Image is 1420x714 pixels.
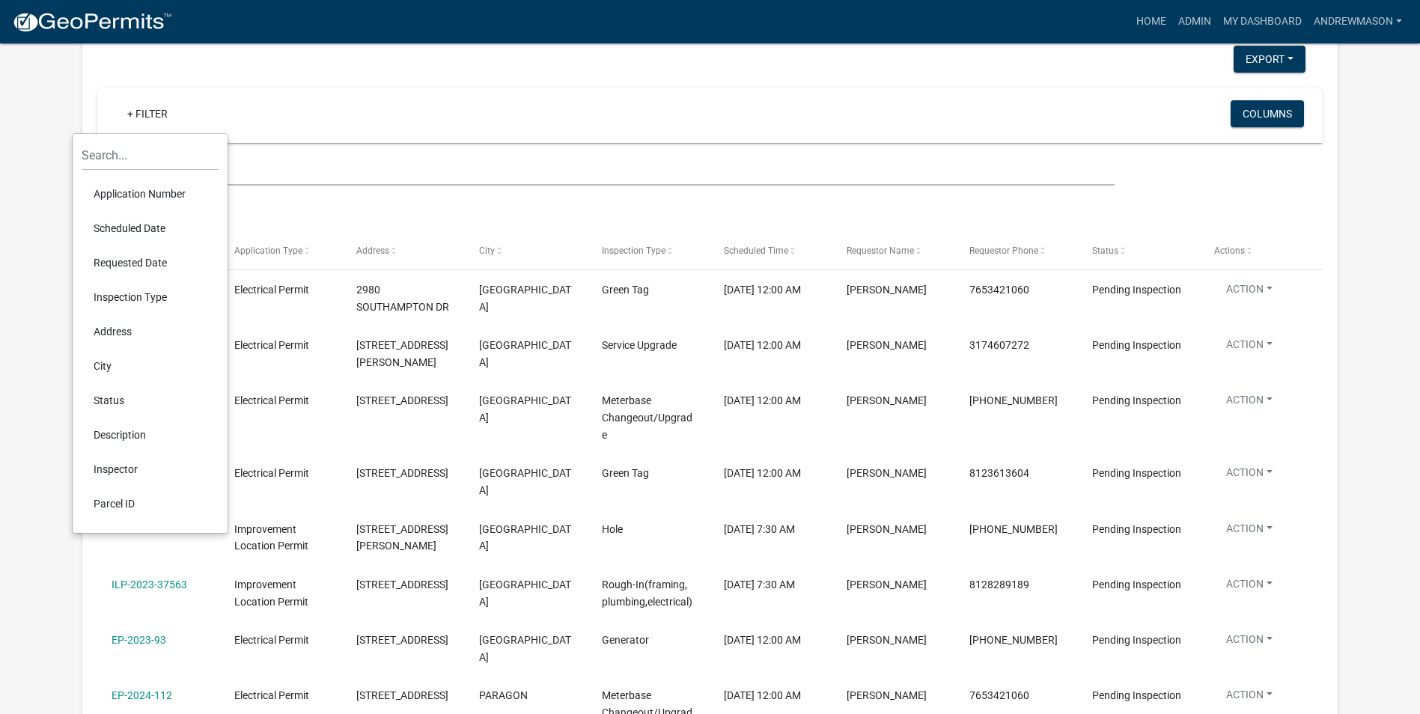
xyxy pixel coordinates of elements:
span: 3174607272 [969,339,1029,351]
span: Electrical Permit [234,394,309,406]
a: Admin [1172,7,1217,36]
span: Cody Berling [847,339,927,351]
span: Improvement Location Permit [234,579,308,608]
span: Pending Inspection [1092,394,1181,406]
span: 12/15/2023, 12:00 AM [724,467,801,479]
li: Scheduled Date [82,211,219,245]
span: 10/05/2023, 12:00 AM [724,284,801,296]
span: Green Tag [602,284,649,296]
button: Action [1214,281,1285,303]
span: 765-346-2456 [969,523,1058,535]
li: Description [82,418,219,452]
button: Action [1214,687,1285,709]
span: Actions [1214,245,1245,256]
span: Electrical Permit [234,634,309,646]
li: Address [82,314,219,349]
span: 12/20/2023, 12:00 AM [724,634,801,646]
button: Action [1214,392,1285,414]
input: Search for inspections [97,155,1115,186]
datatable-header-cell: City [465,233,588,269]
span: Pending Inspection [1092,284,1181,296]
span: Application Type [234,245,302,256]
li: Parcel ID [82,486,219,521]
span: Pending Inspection [1092,689,1181,701]
a: Home [1130,7,1172,36]
span: City [479,245,495,256]
span: Chrissy Surber [847,634,927,646]
span: PARAGON [479,689,528,701]
button: Action [1214,632,1285,653]
a: ILP-2023-37563 [112,579,187,591]
span: 317-538-7562 [969,394,1058,406]
span: Status [1092,245,1118,256]
span: 8123613604 [969,467,1029,479]
li: Inspection Type [82,280,219,314]
datatable-header-cell: Inspection Type [588,233,710,269]
span: Address [356,245,389,256]
a: EP-2024-112 [112,689,172,701]
button: Columns [1231,100,1304,127]
span: Pending Inspection [1092,523,1181,535]
li: Requested Date [82,245,219,280]
button: Action [1214,521,1285,543]
button: Action [1214,337,1285,358]
span: 7653421060 [969,284,1029,296]
span: Hole [602,523,623,535]
span: MARTINSVILLE [479,339,571,368]
span: 317-827-0808 [969,634,1058,646]
li: City [82,349,219,383]
span: 8128289189 [969,579,1029,591]
span: Electrical Permit [234,339,309,351]
span: Green Tag [602,467,649,479]
span: Electrical Permit [234,689,309,701]
li: Application Number [82,177,219,211]
span: Electrical Permit [234,284,309,296]
span: MOORESVILLE [479,467,571,496]
span: 12/12/2023, 7:30 AM [724,523,795,535]
span: Pending Inspection [1092,339,1181,351]
span: Amber York [847,689,927,701]
datatable-header-cell: Status [1077,233,1200,269]
span: Electrical Permit [234,467,309,479]
span: 10/23/2023, 12:00 AM [724,339,801,351]
a: EP-2023-93 [112,634,166,646]
span: Service Upgrade [602,339,677,351]
span: 01/19/2024, 12:00 AM [724,689,801,701]
span: Pending Inspection [1092,634,1181,646]
a: AndrewMason [1308,7,1408,36]
span: Jeffrey D. Lawless [847,523,927,535]
datatable-header-cell: Scheduled Time [710,233,832,269]
span: 946 N LETTERMAN LN [356,689,448,701]
span: Pending Inspection [1092,579,1181,591]
li: Inspector [82,452,219,486]
span: Pending Inspection [1092,467,1181,479]
span: MARTINSVILLE [479,284,571,313]
span: 2980 SOUTHAMPTON DR [356,284,449,313]
span: Requestor Name [847,245,914,256]
a: + Filter [115,100,180,127]
span: Requestor Phone [969,245,1038,256]
span: 6765 CRONE RD [356,339,448,368]
span: 582 SCHULTZ LN [356,523,448,552]
span: AMBER YORK [847,284,927,296]
span: Inspection Type [602,245,665,256]
span: 5765 LINCOLN RD [356,394,448,406]
datatable-header-cell: Requestor Name [832,233,955,269]
span: MARTINSVILLE [479,523,571,552]
datatable-header-cell: Address [342,233,465,269]
datatable-header-cell: Application Type [220,233,343,269]
span: MARTINSVILLE [479,394,571,424]
span: Improvement Location Permit [234,523,308,552]
span: Rough-In(framing, plumbing,electrical) [602,579,692,608]
input: Search... [82,140,219,171]
span: 555 W GOLD CREEK RD [356,467,448,479]
span: 12/12/2023, 12:00 AM [724,394,801,406]
span: Scheduled Time [724,245,788,256]
datatable-header-cell: Actions [1200,233,1323,269]
datatable-header-cell: Requestor Phone [955,233,1078,269]
button: Export [1234,46,1305,73]
button: Action [1214,465,1285,486]
span: Sarah Stantz [847,579,927,591]
span: 02/26/2024, 7:30 AM [724,579,795,591]
span: MOORESVILLE [479,634,571,663]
